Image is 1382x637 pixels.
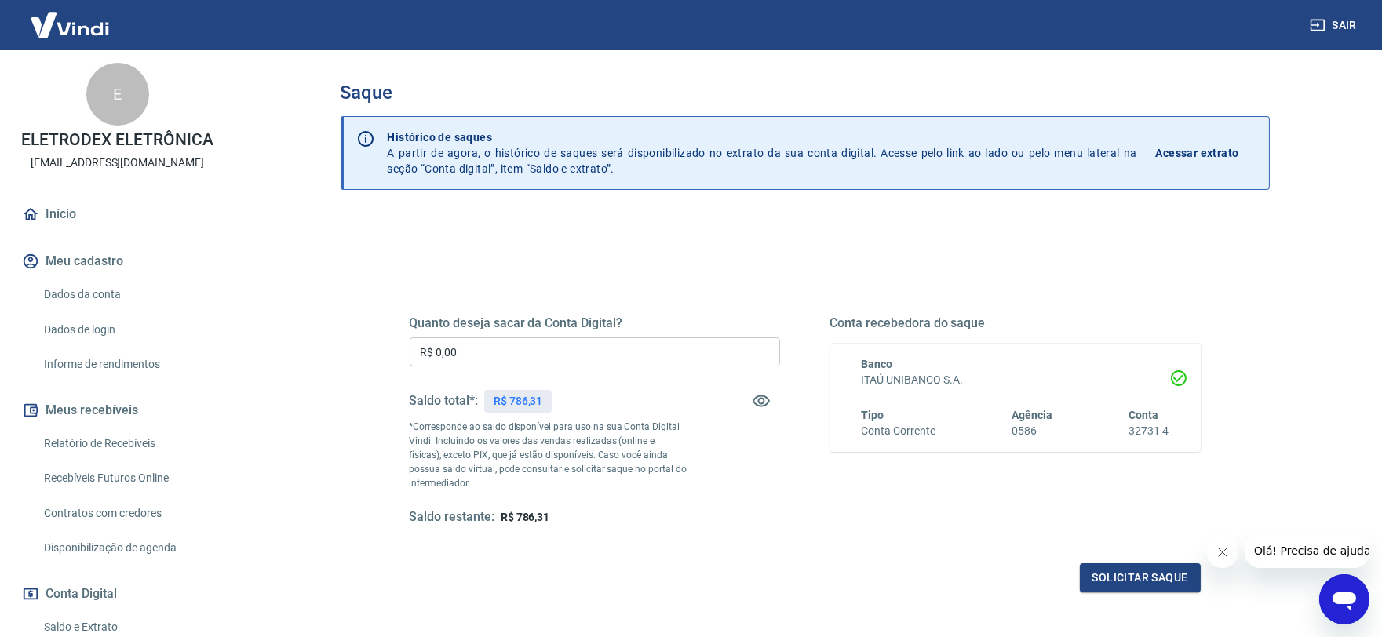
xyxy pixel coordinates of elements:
[86,63,149,126] div: E
[38,462,216,494] a: Recebíveis Futuros Online
[1080,563,1201,592] button: Solicitar saque
[410,315,780,331] h5: Quanto deseja sacar da Conta Digital?
[410,420,687,490] p: *Corresponde ao saldo disponível para uso na sua Conta Digital Vindi. Incluindo os valores das ve...
[38,497,216,530] a: Contratos com credores
[1207,537,1238,568] iframe: Fechar mensagem
[388,129,1137,177] p: A partir de agora, o histórico de saques será disponibilizado no extrato da sua conta digital. Ac...
[1012,409,1052,421] span: Agência
[1245,533,1369,568] iframe: Mensagem da empresa
[1156,145,1239,161] p: Acessar extrato
[1129,423,1169,439] h6: 32731-4
[388,129,1137,145] p: Histórico de saques
[1156,129,1256,177] a: Acessar extrato
[1012,423,1052,439] h6: 0586
[38,428,216,460] a: Relatório de Recebíveis
[410,509,494,526] h5: Saldo restante:
[19,393,216,428] button: Meus recebíveis
[9,11,132,24] span: Olá! Precisa de ajuda?
[19,244,216,278] button: Meu cadastro
[1319,574,1369,624] iframe: Botão para abrir a janela de mensagens
[830,315,1201,331] h5: Conta recebedora do saque
[38,348,216,380] a: Informe de rendimentos
[862,372,1169,388] h6: ITAÚ UNIBANCO S.A.
[21,132,213,148] p: ELETRODEX ELETRÔNICA
[19,1,121,49] img: Vindi
[410,393,478,409] h5: Saldo total*:
[1307,11,1363,40] button: Sair
[494,393,543,409] p: R$ 786,31
[341,82,1270,104] h3: Saque
[38,278,216,311] a: Dados da conta
[1129,409,1158,421] span: Conta
[862,409,884,421] span: Tipo
[19,577,216,611] button: Conta Digital
[38,532,216,564] a: Disponibilização de agenda
[501,511,550,523] span: R$ 786,31
[19,197,216,231] a: Início
[38,314,216,346] a: Dados de login
[862,423,935,439] h6: Conta Corrente
[31,155,204,171] p: [EMAIL_ADDRESS][DOMAIN_NAME]
[862,358,893,370] span: Banco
